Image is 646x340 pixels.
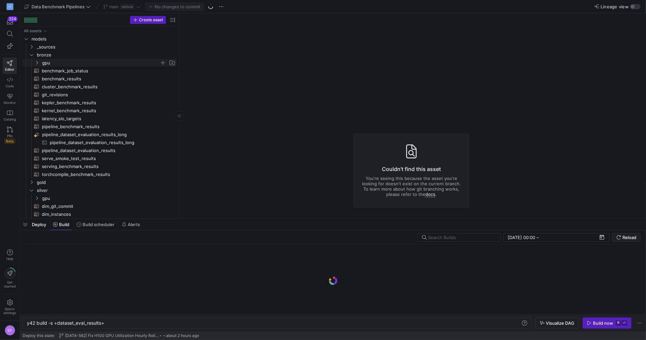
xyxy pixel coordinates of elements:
button: [DATA-562] Fix H100 GPU Utilization Hourly Roll-up (#127)about 2 hours ago [57,332,201,340]
div: Press SPACE to select this row. [23,138,177,146]
span: git_revisions​​​​​​​​​​ [42,91,169,99]
span: Get started [4,280,16,288]
a: benchmark_results​​​​​​​​​​ [23,75,177,83]
div: Press SPACE to select this row. [23,51,177,59]
span: models [32,35,176,43]
div: Press SPACE to select this row. [23,202,177,210]
span: serve_smoke_test_results​​​​​​​​​​ [42,155,169,162]
a: Spacesettings [3,297,17,318]
span: pipeline_benchmark_results​​​​​​​​​​ [42,123,169,130]
button: Build [50,219,72,230]
span: gpu [42,59,160,67]
span: – [537,235,539,240]
button: Build scheduler [74,219,117,230]
span: cluster_benchmark_results​​​​​​​​​​ [42,83,169,91]
div: Press SPACE to select this row. [23,154,177,162]
span: kepler_benchmark_results​​​​​​​​​​ [42,99,169,107]
span: Monitor [4,101,16,105]
span: [DATA-562] Fix H100 GPU Utilization Hourly Roll-up (#127) [65,333,159,338]
span: serving_benchmark_results​​​​​​​​​​ [42,163,169,170]
div: Press SPACE to select this row. [23,43,177,51]
button: Create asset [130,16,166,24]
button: Getstarted [3,265,17,291]
div: EF [5,325,15,336]
span: dim_instances​​​​​​​​​​ [42,211,169,218]
a: cluster_benchmark_results​​​​​​​​​​ [23,83,177,91]
span: pipeline_dataset_evaluation_results​​​​​​​​​​ [42,147,169,154]
a: benchmark_job_status​​​​​​​​​​ [23,67,177,75]
span: benchmark_job_status​​​​​​​​​​ [42,67,169,75]
a: dim_git_commit​​​​​​​​​​ [23,202,177,210]
a: serve_smoke_test_results​​​​​​​​​​ [23,154,177,162]
a: latency_slo_targets​​​​​​​​​​ [23,115,177,123]
span: pipeline_dataset_evaluation_results_long​​​​​​​​ [42,131,176,138]
div: Press SPACE to select this row. [23,146,177,154]
div: Build now [593,320,613,326]
a: pipeline_dataset_evaluation_results_long​​​​​​​​​ [23,138,177,146]
span: bronze [37,51,176,59]
button: EF [3,323,17,337]
span: PRs [7,134,13,138]
span: Data Benchmark Pipelines [32,4,85,9]
button: Reload [612,233,641,242]
div: Press SPACE to select this row. [23,83,177,91]
a: PRsBeta [3,124,17,146]
a: pipeline_benchmark_results​​​​​​​​​​ [23,123,177,130]
div: Press SPACE to select this row. [23,210,177,218]
span: latency_slo_targets​​​​​​​​​​ [42,115,169,123]
span: Create asset [139,18,163,22]
span: Alerts [128,222,140,227]
div: Press SPACE to select this row. [23,194,177,202]
div: Press SPACE to select this row. [23,75,177,83]
a: kernel_benchmark_results​​​​​​​​​​ [23,107,177,115]
div: 224 [8,16,18,22]
div: Press SPACE to select this row. [23,35,177,43]
p: You're seeing this because the asset you're looking for doesn't exist on the current branch. To l... [362,176,461,197]
div: Press SPACE to select this row. [23,170,177,178]
div: Press SPACE to select this row. [23,99,177,107]
span: _sources [37,43,176,51]
a: Monitor [3,91,17,107]
a: kepler_benchmark_results​​​​​​​​​​ [23,99,177,107]
div: Press SPACE to select this row. [23,186,177,194]
div: Press SPACE to select this row. [23,162,177,170]
span: Lineage view [601,4,629,9]
div: Press SPACE to select this row. [23,115,177,123]
button: Data Benchmark Pipelines [23,2,92,11]
div: Press SPACE to select this row. [23,67,177,75]
div: Press SPACE to select this row. [23,130,177,138]
span: Catalog [4,117,16,121]
button: 224 [3,16,17,28]
a: torchcompile_benchmark_results​​​​​​​​​​ [23,170,177,178]
span: pipeline_dataset_evaluation_results_long​​​​​​​​​ [50,139,169,146]
a: dim_instances​​​​​​​​​​ [23,210,177,218]
kbd: ⌘ [616,320,621,326]
button: Visualize DAG [536,317,579,329]
div: Press SPACE to select this row. [23,91,177,99]
input: Start datetime [508,235,535,240]
span: dim_git_commit​​​​​​​​​​ [42,203,169,210]
span: gold [37,179,176,186]
a: Catalog [3,107,17,124]
a: docs [425,192,435,197]
span: gpu [42,195,176,202]
a: M [3,1,17,12]
button: Build now⌘⏎ [583,317,631,329]
span: benchmark_results​​​​​​​​​​ [42,75,169,83]
span: Build [59,222,69,227]
span: silver [37,187,176,194]
span: y42 build -s +dataset_eval_results+ [27,320,104,326]
button: Help [3,246,17,264]
span: Build scheduler [83,222,114,227]
span: Space settings [4,307,16,315]
div: Press SPACE to select this row. [23,27,177,35]
a: git_revisions​​​​​​​​​​ [23,91,177,99]
a: Editor [3,57,17,74]
div: M [7,3,13,10]
button: Alerts [119,219,143,230]
input: End datetime [540,235,584,240]
a: pipeline_dataset_evaluation_results​​​​​​​​​​ [23,146,177,154]
span: about 2 hours ago [166,333,199,338]
span: kernel_benchmark_results​​​​​​​​​​ [42,107,169,115]
span: Beta [4,138,15,144]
